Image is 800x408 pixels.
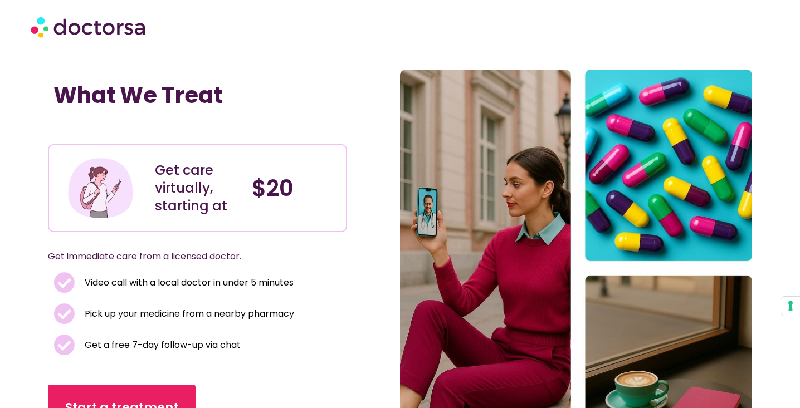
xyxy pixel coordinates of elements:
span: Get a free 7-day follow-up via chat [82,337,241,353]
img: Illustration depicting a young woman in a casual outfit, engaged with her smartphone. She has a p... [66,154,135,222]
div: Get care virtually, starting at [155,161,241,215]
button: Your consent preferences for tracking technologies [781,297,800,316]
iframe: Customer reviews powered by Trustpilot [53,120,221,133]
h4: $20 [252,175,338,201]
p: Get immediate care from a licensed doctor. [48,249,320,264]
span: Pick up your medicine from a nearby pharmacy [82,306,294,322]
span: Video call with a local doctor in under 5 minutes [82,275,294,291]
h1: What We Treat [53,82,342,109]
